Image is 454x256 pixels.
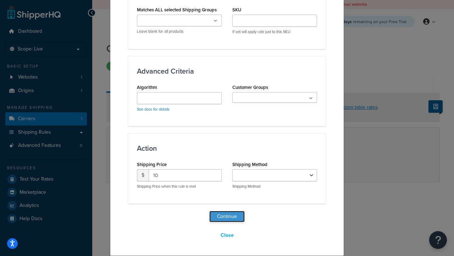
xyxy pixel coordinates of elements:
[232,162,267,167] label: Shipping Method
[137,85,157,90] label: Algorithm
[137,106,170,112] a: See docs for details
[137,144,317,152] h3: Action
[137,162,167,167] label: Shipping Price
[137,169,149,181] span: $
[137,184,222,189] p: Shipping Price when this rule is met
[137,67,317,75] h3: Advanced Criteria
[232,7,241,12] label: SKU
[209,211,245,222] button: Continue
[216,229,238,241] button: Close
[232,29,317,34] p: If set will apply rate just to this SKU
[232,85,268,90] label: Customer Groups
[232,184,317,189] p: Shipping Method
[137,29,222,34] p: Leave blank for all products
[137,7,217,12] label: Matches ALL selected Shipping Groups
